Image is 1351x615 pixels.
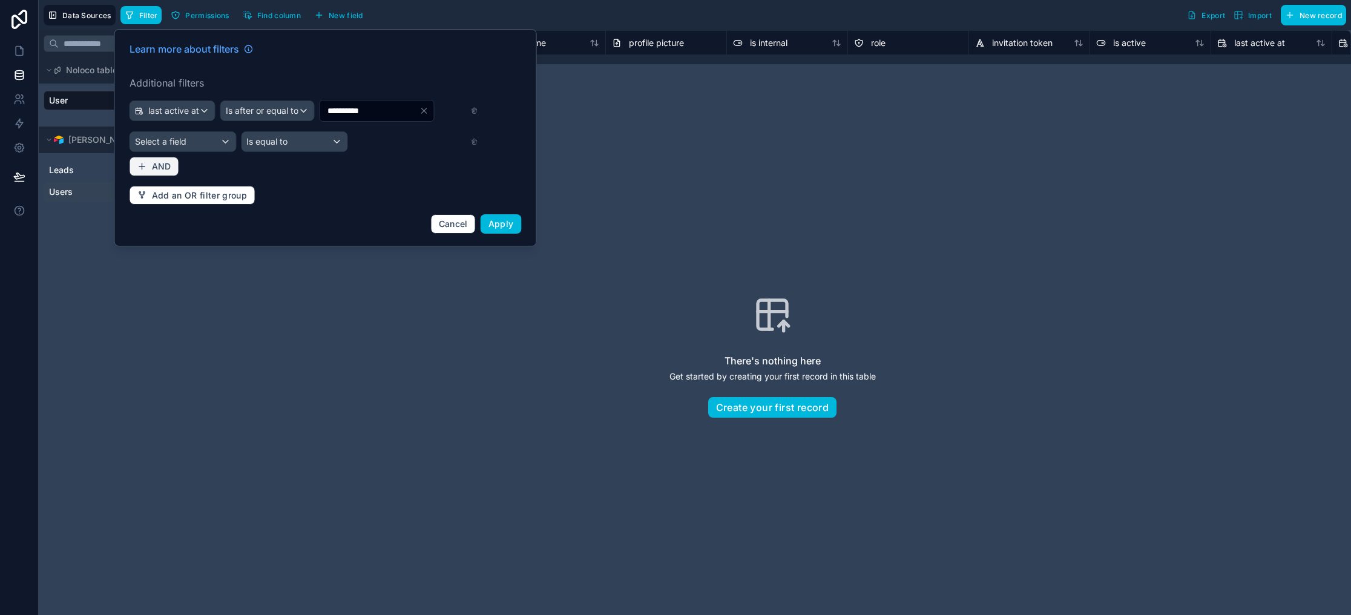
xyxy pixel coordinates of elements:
span: Noloco tables [66,64,122,76]
span: is internal [750,37,787,49]
span: Leads [49,164,74,176]
span: Import [1248,11,1272,20]
button: Find column [238,6,305,24]
span: [PERSON_NAME] - Estately Consulting [68,134,166,146]
span: Add an OR filter group [152,190,248,201]
span: Is equal to [246,136,288,146]
button: Export [1183,5,1229,25]
a: Permissions [166,6,238,24]
span: Data Sources [62,11,111,20]
button: Create your first record [708,397,837,418]
a: Leads [49,164,159,176]
button: New record [1281,5,1346,25]
button: New field [310,6,367,24]
a: User [49,94,147,107]
span: Permissions [185,11,229,20]
div: Leads [44,160,189,180]
button: Cancel [431,214,476,234]
h2: There's nothing here [725,354,821,368]
p: Get started by creating your first record in this table [669,370,876,383]
span: Is after or equal to [226,105,298,117]
button: last active at [130,100,215,121]
span: Filter [139,11,158,20]
button: Data Sources [44,5,116,25]
div: Users [44,182,189,202]
button: Select a field [130,131,237,152]
span: role [871,37,886,49]
button: Is after or equal to [220,100,315,121]
button: Airtable Logo[PERSON_NAME] - Estately Consulting [44,131,172,148]
span: invitation token [992,37,1053,49]
span: New field [329,11,363,20]
div: User [44,91,189,110]
button: Apply [481,214,522,234]
span: Cancel [439,219,468,229]
span: Find column [257,11,301,20]
label: Additional filters [130,76,522,90]
button: Permissions [166,6,233,24]
span: New record [1300,11,1342,20]
span: AND [152,161,171,172]
button: Import [1229,5,1276,25]
a: New record [1276,5,1346,25]
button: Is equal to [241,131,348,152]
button: AND [130,157,179,176]
a: Learn more about filters [130,42,254,56]
button: Filter [120,6,162,24]
span: Apply [488,219,514,229]
span: Learn more about filters [130,42,239,56]
button: Noloco tables [44,62,182,79]
button: Add an OR filter group [130,186,255,205]
img: Airtable Logo [54,135,64,145]
span: profile picture [629,37,684,49]
span: User [49,94,68,107]
span: Export [1201,11,1225,20]
span: last active at [1234,37,1285,49]
a: Users [49,186,159,198]
span: is active [1113,37,1146,49]
span: last active at [148,105,199,117]
span: Users [49,186,73,198]
button: Clear [419,106,434,116]
span: Select a field [135,136,186,146]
